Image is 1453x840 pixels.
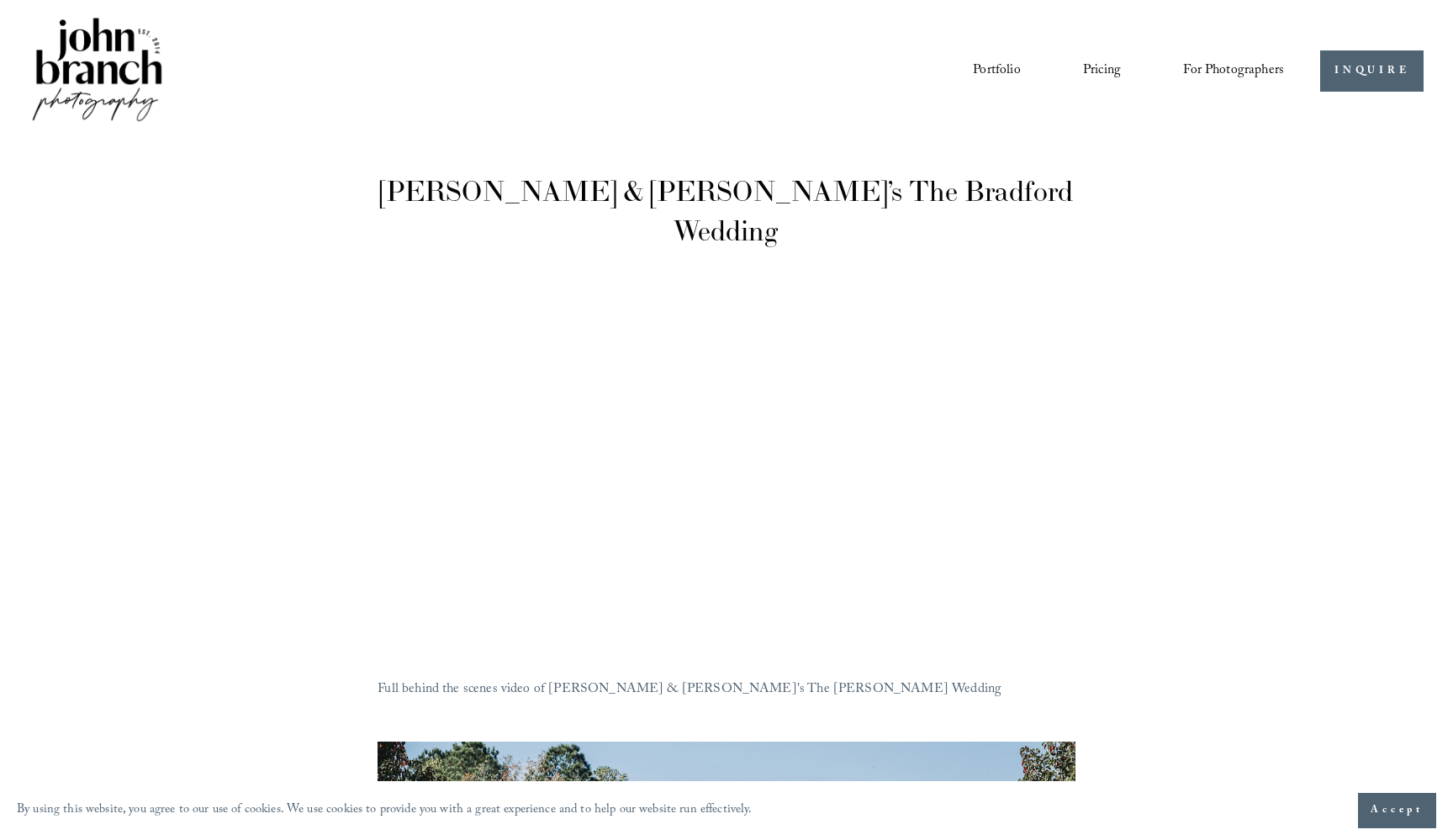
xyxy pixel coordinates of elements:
p: By using this website, you agree to our use of cookies. We use cookies to provide you with a grea... [17,799,753,823]
a: INQUIRE [1320,50,1424,92]
a: Portfolio [973,57,1020,86]
p: Full behind the scenes video of [PERSON_NAME] & [PERSON_NAME]'s The [PERSON_NAME] Wedding [378,677,1075,703]
img: John Branch IV Photography [29,14,166,128]
iframe: Wedding Photography Behind the Scenes | The Woobles get Married! | Full Wedding Day [378,272,1075,667]
button: Accept [1358,793,1436,828]
a: Pricing [1083,57,1121,86]
a: folder dropdown [1183,57,1284,86]
h1: [PERSON_NAME] & [PERSON_NAME]’s The Bradford Wedding [378,172,1075,251]
span: For Photographers [1183,58,1284,84]
span: Accept [1371,802,1424,819]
